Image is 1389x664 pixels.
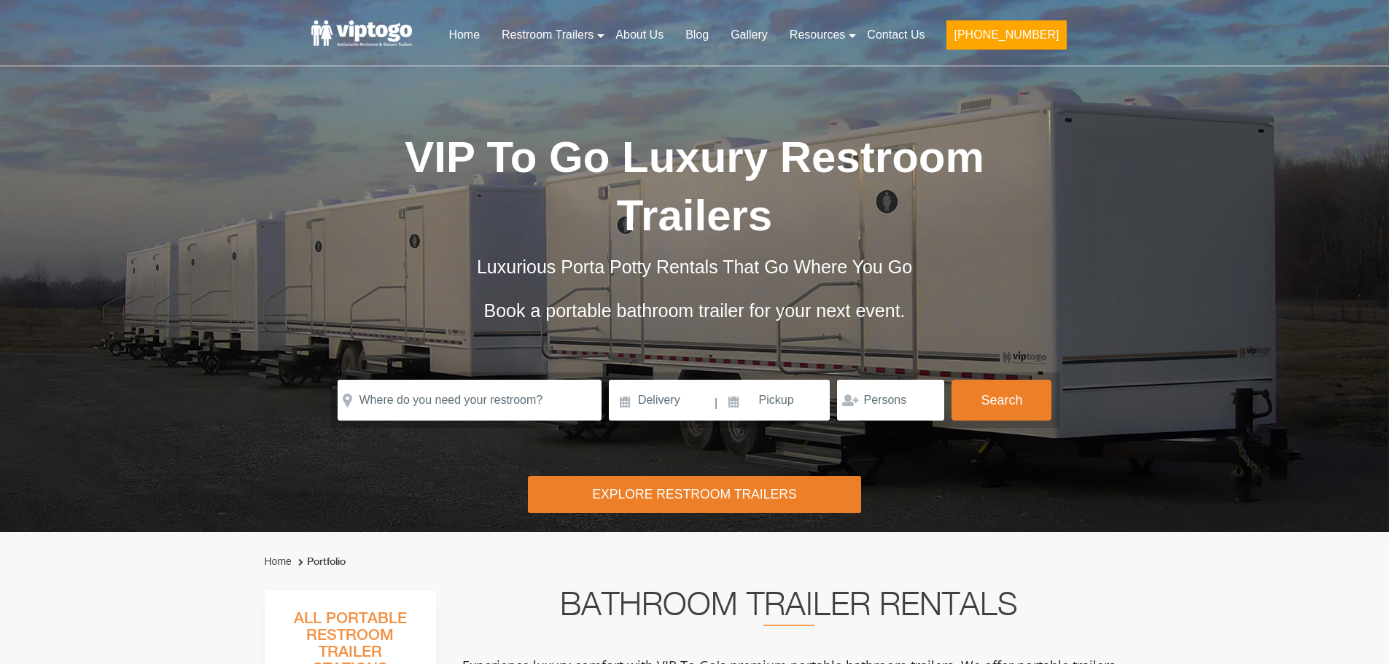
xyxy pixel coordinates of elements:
a: Home [265,555,292,567]
div: Explore Restroom Trailers [528,476,861,513]
a: Blog [674,19,720,51]
h2: Bathroom Trailer Rentals [456,591,1122,626]
input: Delivery [609,380,713,421]
button: [PHONE_NUMBER] [946,20,1066,50]
input: Pickup [720,380,830,421]
li: Portfolio [295,553,346,571]
input: Persons [837,380,944,421]
a: [PHONE_NUMBER] [935,19,1077,58]
span: | [715,380,717,426]
a: Restroom Trailers [491,19,604,51]
span: VIP To Go Luxury Restroom Trailers [405,133,984,240]
a: Home [437,19,491,51]
a: Resources [779,19,856,51]
input: Where do you need your restroom? [338,380,602,421]
a: Gallery [720,19,779,51]
button: Search [952,380,1051,421]
span: Luxurious Porta Potty Rentals That Go Where You Go [477,257,912,277]
span: Book a portable bathroom trailer for your next event. [483,300,905,321]
a: About Us [604,19,674,51]
a: Contact Us [856,19,935,51]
